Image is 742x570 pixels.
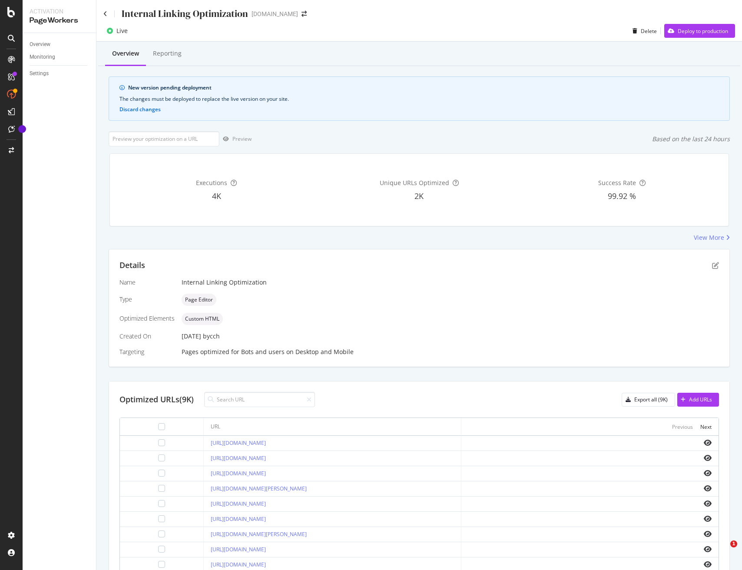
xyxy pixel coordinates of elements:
[211,454,266,462] a: [URL][DOMAIN_NAME]
[203,332,220,341] div: by cch
[730,540,737,547] span: 1
[700,421,712,432] button: Next
[211,470,266,477] a: [URL][DOMAIN_NAME]
[109,76,730,121] div: info banner
[664,24,735,38] button: Deploy to production
[622,393,675,407] button: Export all (9K)
[153,49,182,58] div: Reporting
[30,53,90,62] a: Monitoring
[119,95,719,103] div: The changes must be deployed to replace the live version on your site.
[689,396,712,403] div: Add URLs
[704,485,712,492] i: eye
[182,313,223,325] div: neutral label
[700,423,712,431] div: Next
[119,278,175,287] div: Name
[30,16,89,26] div: PageWorkers
[185,297,213,302] span: Page Editor
[182,348,719,356] div: Pages optimized for on
[112,49,139,58] div: Overview
[219,132,252,146] button: Preview
[211,561,266,568] a: [URL][DOMAIN_NAME]
[30,53,55,62] div: Monitoring
[634,396,668,403] div: Export all (9K)
[652,135,730,143] div: Based on the last 24 hours
[704,561,712,568] i: eye
[694,233,724,242] div: View More
[704,454,712,461] i: eye
[295,348,354,356] div: Desktop and Mobile
[704,546,712,553] i: eye
[18,125,26,133] div: Tooltip anchor
[211,546,266,553] a: [URL][DOMAIN_NAME]
[116,27,128,35] div: Live
[196,179,227,187] span: Executions
[704,470,712,477] i: eye
[241,348,285,356] div: Bots and users
[119,348,175,356] div: Targeting
[30,69,49,78] div: Settings
[598,179,636,187] span: Success Rate
[629,24,657,38] button: Delete
[119,314,175,323] div: Optimized Elements
[119,295,175,304] div: Type
[211,515,266,523] a: [URL][DOMAIN_NAME]
[211,500,266,507] a: [URL][DOMAIN_NAME]
[30,7,89,16] div: Activation
[119,260,145,271] div: Details
[694,233,730,242] a: View More
[641,27,657,35] div: Delete
[252,10,298,18] div: [DOMAIN_NAME]
[182,332,719,341] div: [DATE]
[704,500,712,507] i: eye
[122,7,248,20] div: Internal Linking Optimization
[380,179,449,187] span: Unique URLs Optimized
[301,11,307,17] div: arrow-right-arrow-left
[30,40,50,49] div: Overview
[677,393,719,407] button: Add URLs
[704,515,712,522] i: eye
[212,191,221,201] span: 4K
[704,439,712,446] i: eye
[414,191,424,201] span: 2K
[211,423,220,431] div: URL
[704,530,712,537] i: eye
[672,421,693,432] button: Previous
[232,135,252,142] div: Preview
[119,332,175,341] div: Created On
[185,316,219,321] span: Custom HTML
[211,530,307,538] a: [URL][DOMAIN_NAME][PERSON_NAME]
[712,262,719,269] div: pen-to-square
[182,294,216,306] div: neutral label
[119,394,194,405] div: Optimized URLs (9K)
[103,11,107,17] a: Click to go back
[712,540,733,561] iframe: Intercom live chat
[211,485,307,492] a: [URL][DOMAIN_NAME][PERSON_NAME]
[119,106,161,113] button: Discard changes
[672,423,693,431] div: Previous
[30,40,90,49] a: Overview
[109,131,219,146] input: Preview your optimization on a URL
[204,392,315,407] input: Search URL
[182,278,719,287] div: Internal Linking Optimization
[30,69,90,78] a: Settings
[608,191,636,201] span: 99.92 %
[128,84,719,92] div: New version pending deployment
[211,439,266,447] a: [URL][DOMAIN_NAME]
[678,27,728,35] div: Deploy to production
